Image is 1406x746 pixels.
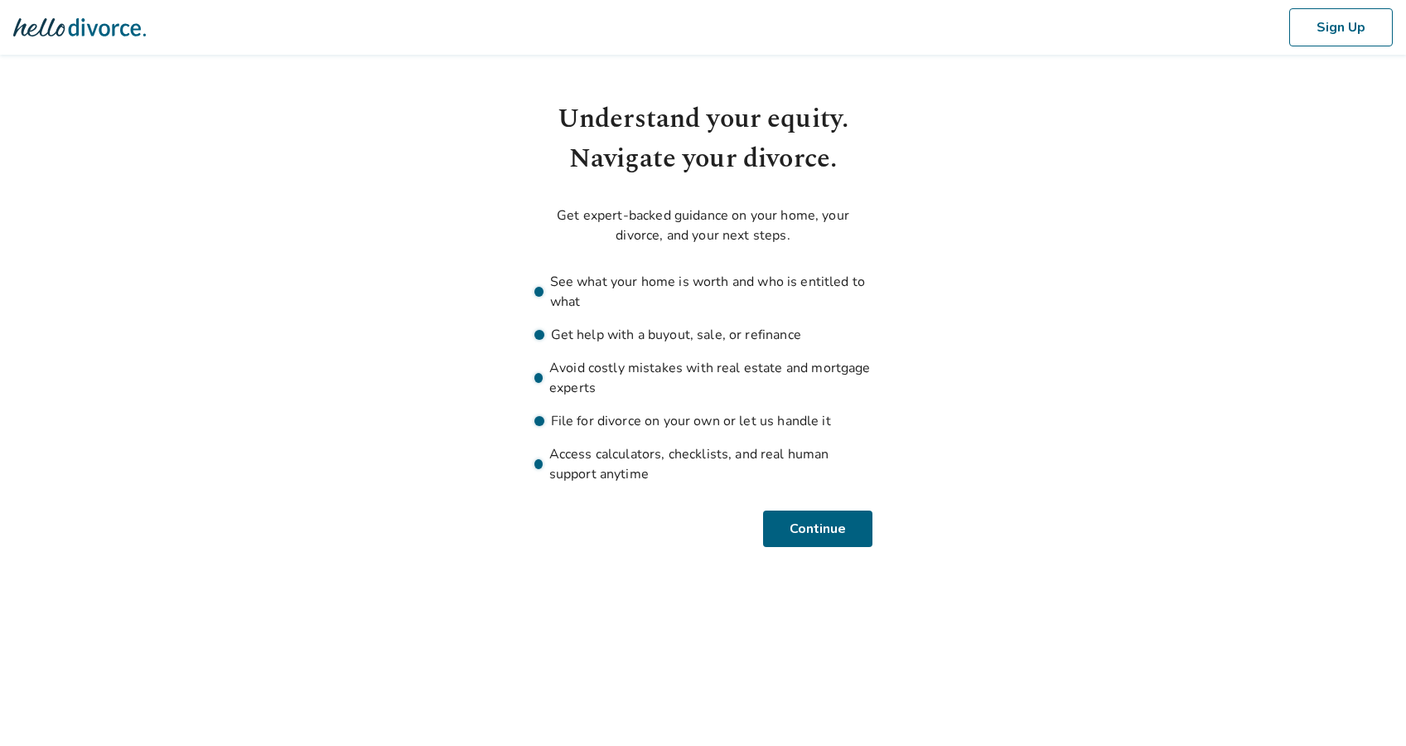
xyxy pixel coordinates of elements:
p: Get expert-backed guidance on your home, your divorce, and your next steps. [534,206,872,245]
li: Get help with a buyout, sale, or refinance [534,325,872,345]
li: File for divorce on your own or let us handle it [534,411,872,431]
button: Sign Up [1289,8,1393,46]
img: Hello Divorce Logo [13,11,146,44]
h1: Understand your equity. Navigate your divorce. [534,99,872,179]
li: See what your home is worth and who is entitled to what [534,272,872,312]
li: Access calculators, checklists, and real human support anytime [534,444,872,484]
button: Continue [766,511,872,547]
li: Avoid costly mistakes with real estate and mortgage experts [534,358,872,398]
